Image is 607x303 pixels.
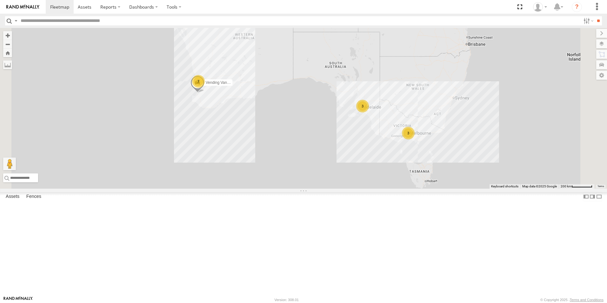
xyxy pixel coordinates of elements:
[589,192,596,201] label: Dock Summary Table to the Right
[3,192,23,201] label: Assets
[559,184,594,189] button: Map Scale: 200 km per 62 pixels
[356,100,369,112] div: 3
[581,16,595,25] label: Search Filter Options
[3,31,12,40] button: Zoom in
[596,192,602,201] label: Hide Summary Table
[3,158,16,170] button: Drag Pegman onto the map to open Street View
[6,5,39,9] img: rand-logo.svg
[561,185,571,188] span: 200 km
[570,298,604,302] a: Terms and Conditions
[491,184,518,189] button: Keyboard shortcuts
[572,2,582,12] i: ?
[192,75,205,88] div: 7
[3,297,33,303] a: Visit our Website
[3,40,12,49] button: Zoom out
[275,298,299,302] div: Version: 308.01
[531,2,549,12] div: Kaitlin Tomsett
[13,16,18,25] label: Search Query
[402,127,415,139] div: 3
[540,298,604,302] div: © Copyright 2025 -
[596,71,607,80] label: Map Settings
[3,49,12,57] button: Zoom Home
[23,192,44,201] label: Fences
[583,192,589,201] label: Dock Summary Table to the Left
[3,60,12,69] label: Measure
[206,80,244,85] span: Vending Van 1ILG 620
[597,185,604,188] a: Terms (opens in new tab)
[522,185,557,188] span: Map data ©2025 Google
